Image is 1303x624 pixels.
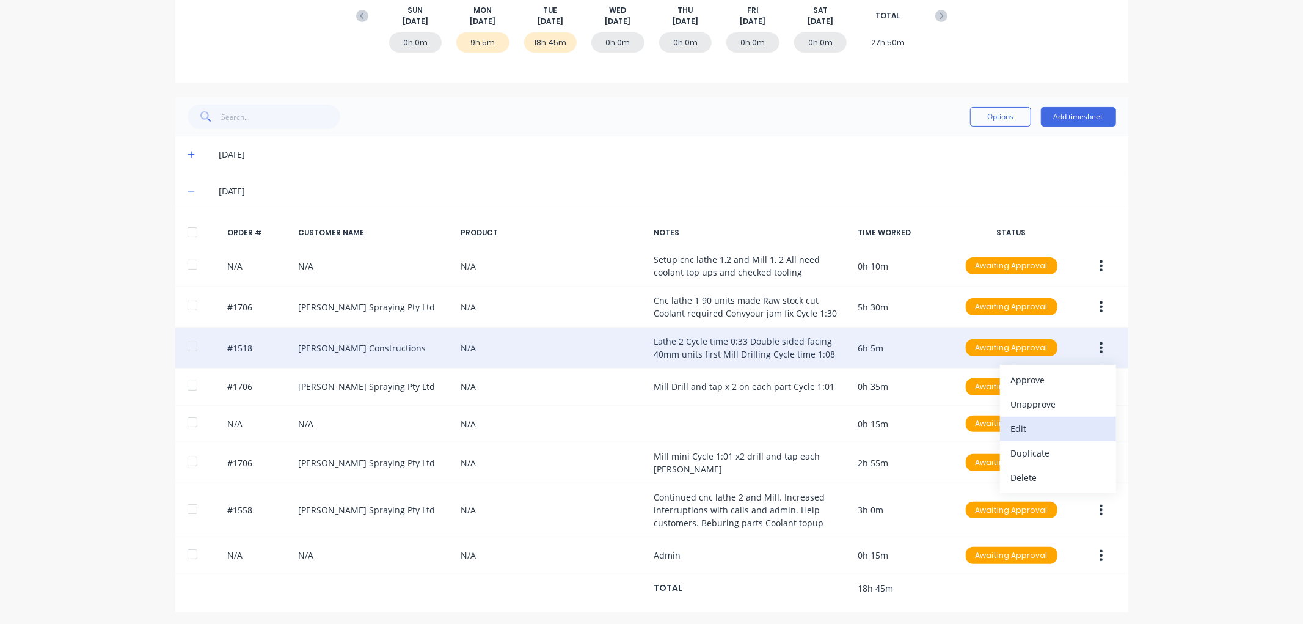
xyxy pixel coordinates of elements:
button: Edit [1000,417,1116,441]
span: SUN [407,5,423,16]
button: Awaiting Approval [965,257,1058,275]
div: Edit [1011,420,1105,438]
div: 9h 5m [456,32,509,53]
button: Delete [1000,466,1116,490]
div: Awaiting Approval [966,502,1057,519]
div: Awaiting Approval [966,547,1057,564]
button: Options [970,107,1031,127]
span: [DATE] [808,16,833,27]
div: Awaiting Approval [966,339,1057,356]
button: Awaiting Approval [965,415,1058,433]
button: Awaiting Approval [965,501,1058,519]
div: Awaiting Approval [966,454,1057,471]
button: Awaiting Approval [965,378,1058,396]
div: 27h 50m [861,32,914,53]
input: Search... [221,105,340,129]
button: Awaiting Approval [965,546,1058,565]
div: 0h 0m [591,32,644,53]
div: Awaiting Approval [966,298,1057,315]
div: ORDER # [228,227,289,238]
button: Awaiting Approval [965,339,1058,357]
div: 18h 45m [524,32,577,53]
div: TIME WORKED [858,227,950,238]
div: Awaiting Approval [966,257,1057,274]
div: 0h 0m [389,32,442,53]
span: TUE [543,5,557,16]
div: 0h 0m [726,32,779,53]
div: Awaiting Approval [966,416,1057,433]
div: 0h 0m [794,32,847,53]
div: STATUS [960,227,1064,238]
div: Duplicate [1011,444,1105,462]
div: 0h 0m [659,32,712,53]
span: [DATE] [740,16,765,27]
span: FRI [747,5,759,16]
span: [DATE] [673,16,698,27]
button: Approve [1000,368,1116,392]
div: NOTES [654,227,849,238]
span: [DATE] [605,16,630,27]
div: Awaiting Approval [966,378,1057,395]
div: PRODUCT [461,227,644,238]
span: [DATE] [538,16,563,27]
button: Duplicate [1000,441,1116,466]
span: WED [609,5,626,16]
span: [DATE] [470,16,495,27]
div: Unapprove [1011,395,1105,413]
button: Add timesheet [1041,107,1116,127]
span: SAT [813,5,828,16]
div: CUSTOMER NAME [299,227,451,238]
div: [DATE] [219,148,1115,161]
div: Approve [1011,371,1105,389]
span: [DATE] [403,16,428,27]
span: THU [677,5,693,16]
div: Delete [1011,469,1105,486]
span: MON [473,5,492,16]
button: Awaiting Approval [965,453,1058,472]
button: Unapprove [1000,392,1116,417]
span: TOTAL [875,10,900,21]
div: [DATE] [219,185,1115,198]
button: Awaiting Approval [965,298,1058,316]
